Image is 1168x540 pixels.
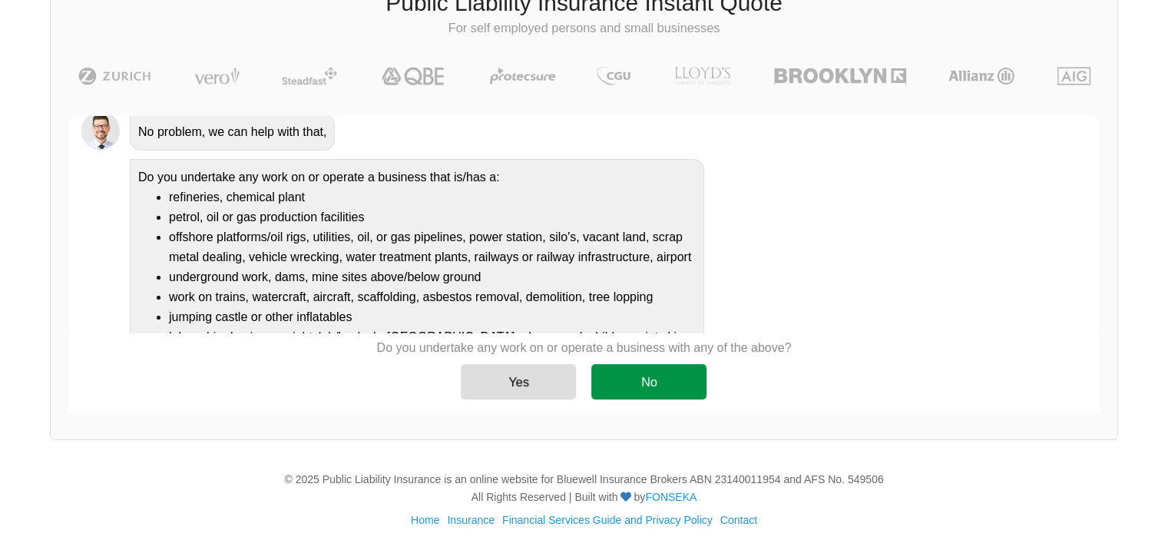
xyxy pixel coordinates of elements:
[169,327,696,367] li: labour hire business, nightclub/bar/pub, [GEOGRAPHIC_DATA], playground, childcare, jet ski business
[169,227,696,267] li: offshore platforms/oil rigs, utilities, oil, or gas pipelines, power station, silo's, vacant land...
[591,67,637,85] img: CGU | Public Liability Insurance
[169,307,696,327] li: jumping castle or other inflatables
[411,514,439,526] a: Home
[461,364,576,399] div: Yes
[768,67,912,85] img: Brooklyn | Public Liability Insurance
[169,187,696,207] li: refineries, chemical plant
[941,67,1022,85] img: Allianz | Public Liability Insurance
[484,67,561,85] img: Protecsure | Public Liability Insurance
[377,340,792,356] p: Do you undertake any work on or operate a business with any of the above?
[187,67,247,85] img: Vero | Public Liability Insurance
[81,111,120,150] img: Chatbot | PLI
[130,159,704,428] div: Do you undertake any work on or operate a business that is/has a: or have more than 50% of work d...
[645,491,696,503] a: FONSEKA
[720,514,757,526] a: Contact
[276,67,343,85] img: Steadfast | Public Liability Insurance
[1051,67,1097,85] img: AIG | Public Liability Insurance
[591,364,706,399] div: No
[169,267,696,287] li: underground work, dams, mine sites above/below ground
[71,67,158,85] img: Zurich | Public Liability Insurance
[169,287,696,307] li: work on trains, watercraft, aircraft, scaffolding, asbestos removal, demolition, tree lopping
[447,514,495,526] a: Insurance
[62,19,1106,37] p: For self employed persons and small businesses
[130,114,335,151] div: No problem, we can help with that,
[502,514,713,526] a: Financial Services Guide and Privacy Policy
[372,67,455,85] img: QBE | Public Liability Insurance
[666,67,740,85] img: LLOYD's | Public Liability Insurance
[169,207,696,227] li: petrol, oil or gas production facilities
